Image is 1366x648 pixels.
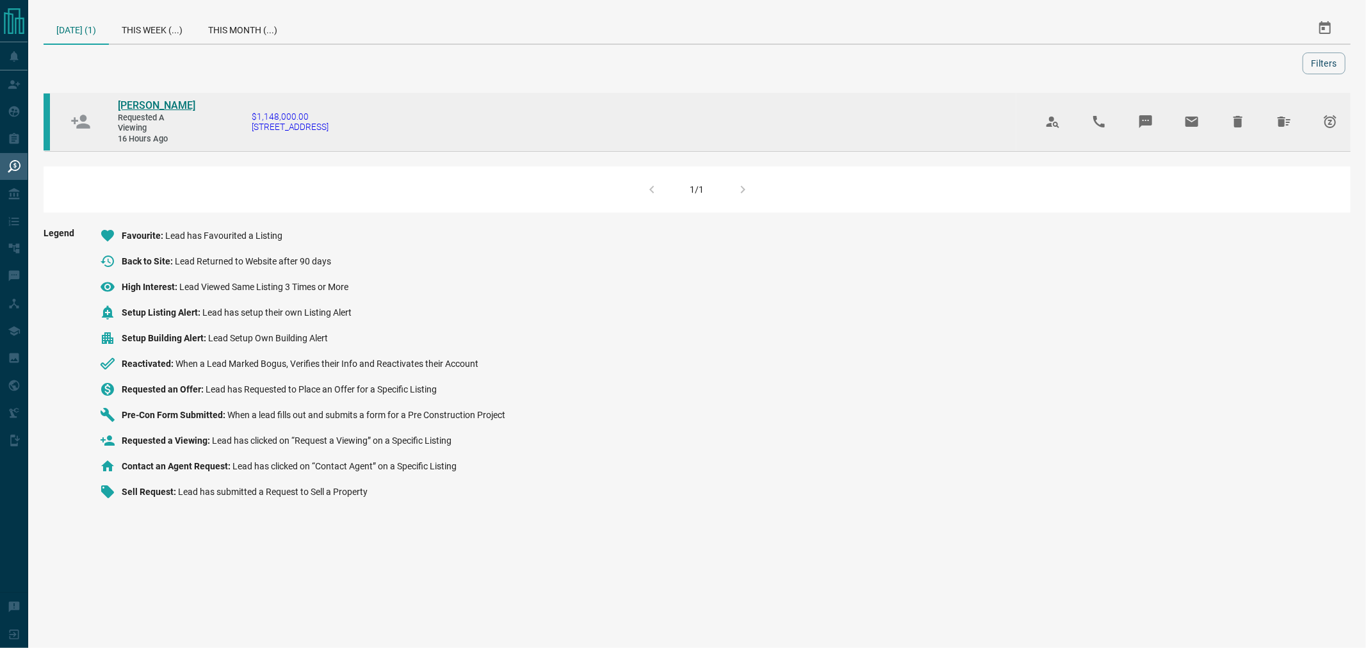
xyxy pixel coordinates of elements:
[118,134,195,145] span: 16 hours ago
[252,122,329,132] span: [STREET_ADDRESS]
[122,461,232,471] span: Contact an Agent Request
[175,256,331,266] span: Lead Returned to Website after 90 days
[1130,106,1161,137] span: Message
[122,333,208,343] span: Setup Building Alert
[690,184,704,195] div: 1/1
[122,359,175,369] span: Reactivated
[252,111,329,132] a: $1,148,000.00[STREET_ADDRESS]
[122,410,227,420] span: Pre-Con Form Submitted
[1037,106,1068,137] span: View Profile
[122,282,179,292] span: High Interest
[202,307,352,318] span: Lead has setup their own Listing Alert
[122,231,165,241] span: Favourite
[179,282,348,292] span: Lead Viewed Same Listing 3 Times or More
[178,487,368,497] span: Lead has submitted a Request to Sell a Property
[118,99,195,113] a: [PERSON_NAME]
[122,384,206,394] span: Requested an Offer
[227,410,505,420] span: When a lead fills out and submits a form for a Pre Construction Project
[122,435,212,446] span: Requested a Viewing
[122,307,202,318] span: Setup Listing Alert
[118,113,195,134] span: Requested a Viewing
[109,13,195,44] div: This Week (...)
[165,231,282,241] span: Lead has Favourited a Listing
[1223,106,1253,137] span: Hide
[252,111,329,122] span: $1,148,000.00
[1303,53,1346,74] button: Filters
[206,384,437,394] span: Lead has Requested to Place an Offer for a Specific Listing
[208,333,328,343] span: Lead Setup Own Building Alert
[44,13,109,45] div: [DATE] (1)
[118,99,195,111] span: [PERSON_NAME]
[175,359,478,369] span: When a Lead Marked Bogus, Verifies their Info and Reactivates their Account
[1315,106,1346,137] span: Snooze
[232,461,457,471] span: Lead has clicked on “Contact Agent” on a Specific Listing
[44,228,74,510] span: Legend
[122,256,175,266] span: Back to Site
[195,13,290,44] div: This Month (...)
[122,487,178,497] span: Sell Request
[1310,13,1340,44] button: Select Date Range
[1269,106,1299,137] span: Hide All from Wendy Chan
[1084,106,1114,137] span: Call
[44,93,50,150] div: condos.ca
[1176,106,1207,137] span: Email
[212,435,451,446] span: Lead has clicked on “Request a Viewing” on a Specific Listing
